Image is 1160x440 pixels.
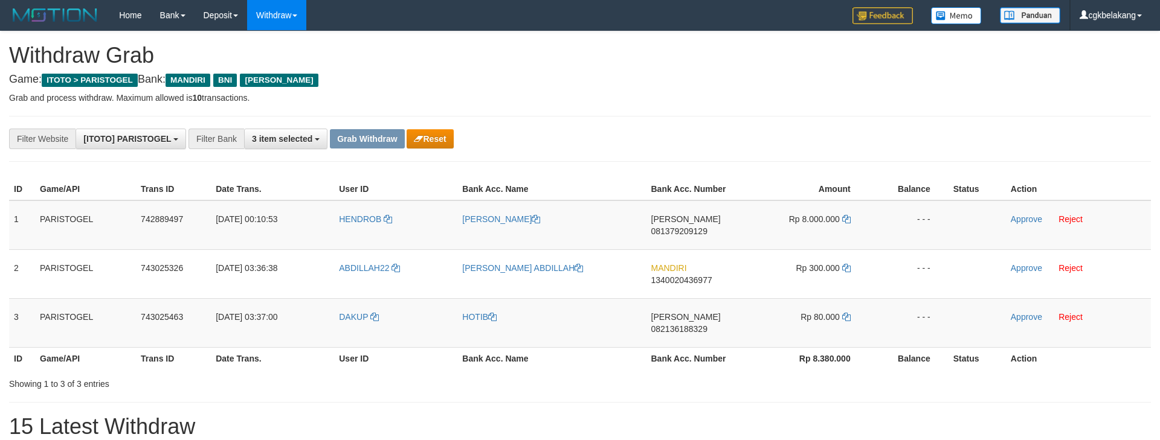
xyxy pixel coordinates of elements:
th: Date Trans. [211,347,334,369]
span: [ITOTO] PARISTOGEL [83,134,171,144]
td: PARISTOGEL [35,200,136,250]
div: Filter Bank [188,129,244,149]
strong: 10 [192,93,202,103]
button: [ITOTO] PARISTOGEL [76,129,186,149]
img: Feedback.jpg [852,7,913,24]
th: ID [9,178,35,200]
th: Trans ID [136,347,211,369]
span: Copy 1340020436977 to clipboard [651,275,712,285]
a: Reject [1058,263,1083,273]
th: Balance [869,178,949,200]
span: 743025326 [141,263,183,273]
span: DAKUP [339,312,368,322]
th: Game/API [35,178,136,200]
th: User ID [334,178,457,200]
span: [DATE] 03:36:38 [216,263,277,273]
span: 743025463 [141,312,183,322]
a: Approve [1011,214,1042,224]
td: - - - [869,200,949,250]
span: ITOTO > PARISTOGEL [42,74,138,87]
th: Status [949,178,1006,200]
td: PARISTOGEL [35,298,136,347]
td: PARISTOGEL [35,249,136,298]
button: Reset [407,129,453,148]
span: MANDIRI [166,74,210,87]
th: Action [1006,347,1151,369]
a: [PERSON_NAME] ABDILLAH [462,263,583,273]
th: User ID [334,347,457,369]
span: Rp 300.000 [796,263,839,273]
span: Copy 082136188329 to clipboard [651,324,707,334]
img: MOTION_logo.png [9,6,101,24]
a: Copy 8000000 to clipboard [842,214,851,224]
p: Grab and process withdraw. Maximum allowed is transactions. [9,92,1151,104]
th: Date Trans. [211,178,334,200]
span: HENDROB [339,214,381,224]
span: 742889497 [141,214,183,224]
th: Rp 8.380.000 [749,347,869,369]
a: Reject [1058,214,1083,224]
a: Copy 80000 to clipboard [842,312,851,322]
th: Bank Acc. Number [646,178,749,200]
h1: Withdraw Grab [9,43,1151,68]
th: Action [1006,178,1151,200]
th: Trans ID [136,178,211,200]
span: [PERSON_NAME] [651,312,721,322]
span: MANDIRI [651,263,687,273]
a: Reject [1058,312,1083,322]
a: Approve [1011,312,1042,322]
span: ABDILLAH22 [339,263,389,273]
span: Rp 8.000.000 [789,214,840,224]
th: Bank Acc. Name [457,178,646,200]
span: [DATE] 03:37:00 [216,312,277,322]
a: DAKUP [339,312,379,322]
img: Button%20Memo.svg [931,7,982,24]
th: Bank Acc. Number [646,347,749,369]
span: [DATE] 00:10:53 [216,214,277,224]
span: [PERSON_NAME] [240,74,318,87]
td: 3 [9,298,35,347]
td: 2 [9,249,35,298]
a: HOTIB [462,312,497,322]
a: Copy 300000 to clipboard [842,263,851,273]
button: Grab Withdraw [330,129,404,148]
th: Game/API [35,347,136,369]
a: Approve [1011,263,1042,273]
th: Amount [749,178,869,200]
span: 3 item selected [252,134,312,144]
span: Rp 80.000 [801,312,840,322]
h4: Game: Bank: [9,74,1151,86]
th: Bank Acc. Name [457,347,646,369]
span: Copy 081379209129 to clipboard [651,226,707,236]
a: HENDROB [339,214,392,224]
span: BNI [213,74,237,87]
h1: 15 Latest Withdraw [9,415,1151,439]
td: 1 [9,200,35,250]
a: [PERSON_NAME] [462,214,540,224]
button: 3 item selected [244,129,327,149]
span: [PERSON_NAME] [651,214,721,224]
a: ABDILLAH22 [339,263,400,273]
td: - - - [869,298,949,347]
th: ID [9,347,35,369]
td: - - - [869,249,949,298]
th: Status [949,347,1006,369]
img: panduan.png [1000,7,1060,24]
div: Showing 1 to 3 of 3 entries [9,373,474,390]
div: Filter Website [9,129,76,149]
th: Balance [869,347,949,369]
